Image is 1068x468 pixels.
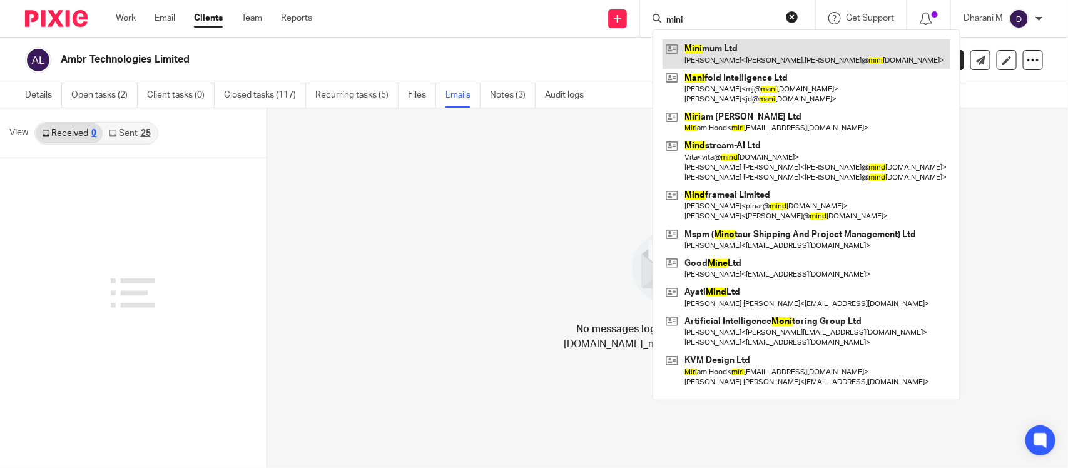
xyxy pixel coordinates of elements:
button: Clear [786,11,798,23]
a: Notes (3) [490,83,536,108]
a: Open tasks (2) [71,83,138,108]
a: Received0 [36,123,103,143]
p: Dharani M [964,12,1003,24]
div: 25 [141,129,151,138]
a: Clients [194,12,223,24]
p: [DOMAIN_NAME]_messages_for_client .desc [564,337,771,352]
input: Search [665,15,778,26]
h2: Ambr Technologies Limited [61,53,710,66]
a: Closed tasks (117) [224,83,306,108]
a: Recurring tasks (5) [315,83,399,108]
img: svg%3E [25,47,51,73]
a: Sent25 [103,123,156,143]
a: Audit logs [545,83,593,108]
a: Email [155,12,175,24]
a: Details [25,83,62,108]
img: image [624,225,711,312]
a: Work [116,12,136,24]
span: View [9,126,28,140]
a: Reports [281,12,312,24]
a: Emails [445,83,481,108]
a: Client tasks (0) [147,83,215,108]
a: Files [408,83,436,108]
img: Pixie [25,10,88,27]
span: Get Support [846,14,894,23]
div: 0 [91,129,96,138]
a: Team [242,12,262,24]
h4: No messages logged for this client yet. [576,322,758,337]
img: svg%3E [1009,9,1029,29]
